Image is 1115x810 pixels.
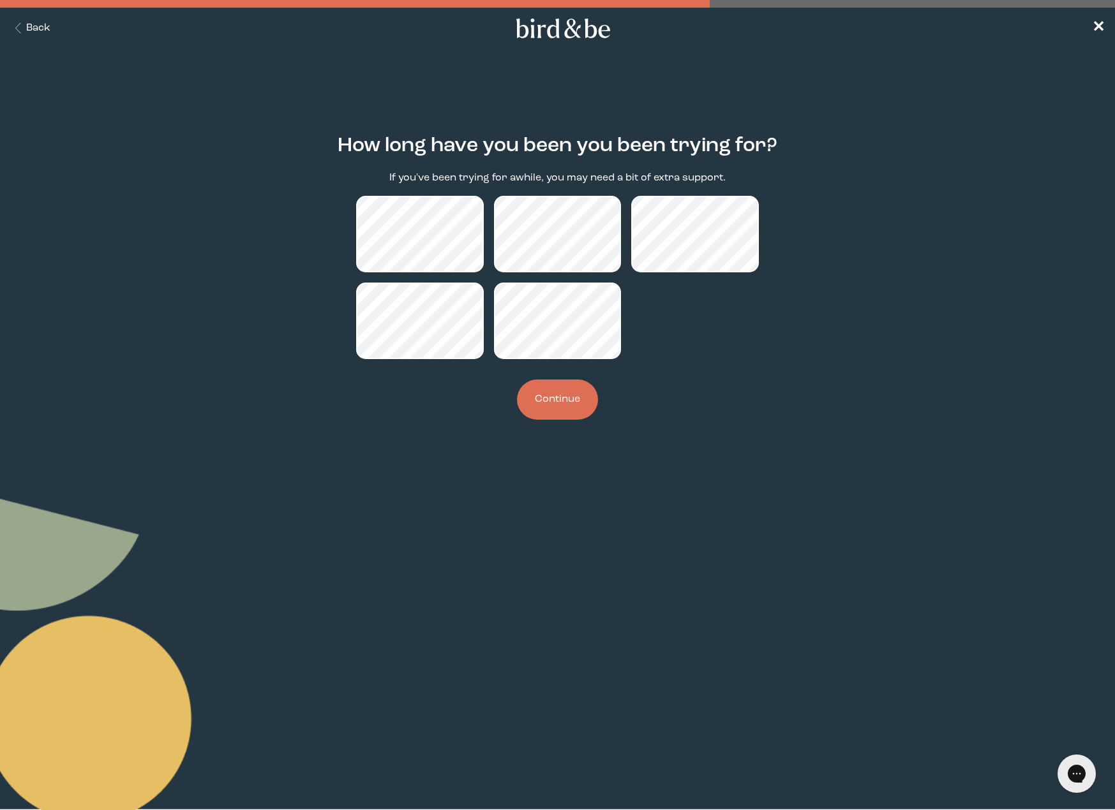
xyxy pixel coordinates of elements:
[1092,17,1105,40] a: ✕
[1051,750,1102,797] iframe: Gorgias live chat messenger
[389,171,726,186] p: If you've been trying for awhile, you may need a bit of extra support.
[338,131,777,161] h2: How long have you been you been trying for?
[1092,20,1105,36] span: ✕
[517,379,598,420] button: Continue
[10,21,50,36] button: Back Button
